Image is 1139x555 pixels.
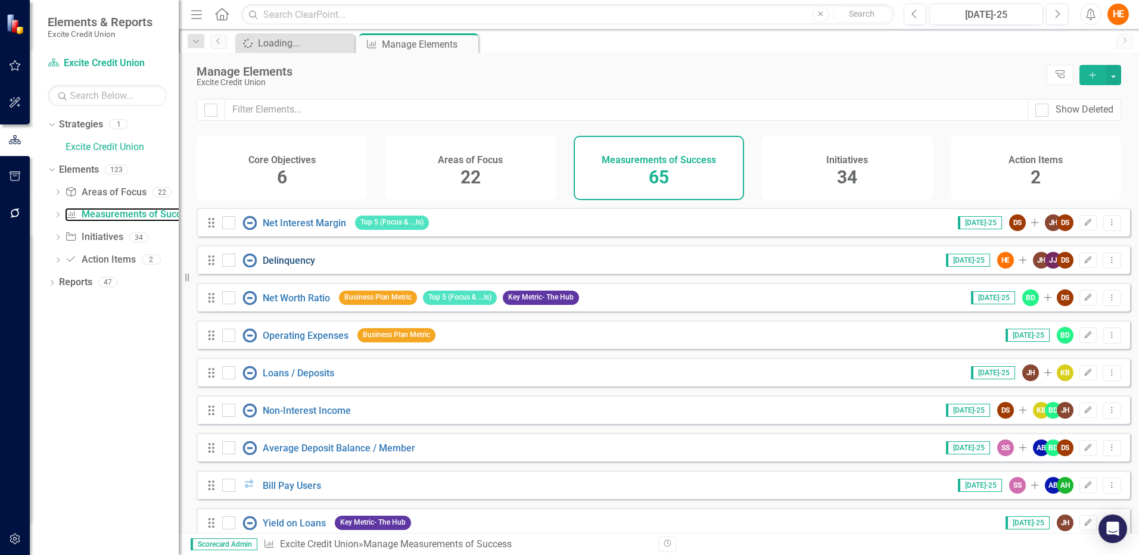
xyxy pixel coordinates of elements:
input: Search ClearPoint... [241,4,895,25]
div: DS [1057,214,1073,231]
span: 34 [837,167,857,188]
div: Excite Credit Union [197,78,1041,87]
div: AB [1033,439,1050,456]
span: Key Metric- The Hub [335,516,411,529]
button: HE [1107,4,1129,25]
button: Search [832,6,892,23]
div: [DATE]-25 [933,8,1039,22]
div: » Manage Measurements of Success [263,538,650,551]
div: Manage Elements [197,65,1041,78]
div: AH [1057,477,1073,494]
div: DS [1057,252,1073,269]
div: KB [1057,364,1073,381]
div: JJ [1045,252,1062,269]
div: Show Deleted [1056,103,1113,117]
div: 22 [153,187,172,197]
div: SS [997,439,1014,456]
span: [DATE]-25 [946,254,990,267]
div: 2 [142,255,161,265]
a: Reports [59,276,92,289]
span: Business Plan Metric [357,328,435,342]
a: Net Worth Ratio [263,292,330,304]
img: Within Range [242,478,257,492]
img: No Information [242,516,257,530]
div: AB [1045,477,1062,494]
small: Excite Credit Union [48,29,153,39]
span: 2 [1031,167,1041,188]
img: No Information [242,253,257,267]
span: 65 [649,167,669,188]
div: Open Intercom Messenger [1098,515,1127,543]
span: 22 [460,167,481,188]
a: Net Interest Margin [263,217,346,229]
img: No Information [242,403,257,417]
span: [DATE]-25 [946,404,990,417]
div: BD [1045,439,1062,456]
div: JH [1022,364,1039,381]
a: Delinquency [263,255,315,266]
div: KB [1033,402,1050,419]
input: Search Below... [48,85,167,106]
a: Operating Expenses [263,330,348,341]
a: Loading... [238,36,351,51]
div: BD [1045,402,1062,419]
a: Bill Pay Users [263,480,321,491]
span: 6 [277,167,287,188]
h4: Measurements of Success [602,155,716,166]
div: Loading... [258,36,351,51]
span: Elements & Reports [48,15,153,29]
div: BD [1057,327,1073,344]
div: DS [1009,214,1026,231]
div: 34 [129,232,148,242]
h4: Initiatives [826,155,868,166]
span: Search [849,9,875,18]
img: No Information [242,291,257,305]
h4: Core Objectives [248,155,316,166]
img: No Information [242,328,257,342]
span: Business Plan Metric [339,291,417,304]
button: [DATE]-25 [929,4,1043,25]
span: [DATE]-25 [958,479,1002,492]
span: Scorecard Admin [191,538,257,550]
div: DS [1057,289,1073,306]
img: No Information [242,441,257,455]
a: Initiatives [65,230,123,244]
a: Excite Credit Union [66,141,179,154]
a: Measurements of Success [65,208,195,222]
a: Yield on Loans [263,517,326,529]
a: Average Deposit Balance / Member [263,442,415,454]
span: [DATE]-25 [1006,329,1050,342]
div: JH [1057,402,1073,419]
div: JH [1033,252,1050,269]
a: Areas of Focus [65,186,146,199]
a: Elements [59,163,99,177]
img: ClearPoint Strategy [6,14,27,35]
span: Key Metric- The Hub [503,291,579,304]
a: Loans / Deposits [263,367,334,379]
div: SS [1009,477,1026,494]
img: No Information [242,366,257,380]
span: [DATE]-25 [958,216,1002,229]
div: BD [1022,289,1039,306]
div: 1 [109,120,128,130]
div: HE [997,252,1014,269]
span: Top 5 (Focus & ...ls) [355,216,429,229]
a: Excite Credit Union [280,538,359,550]
a: Strategies [59,118,103,132]
div: 47 [98,277,117,288]
h4: Action Items [1009,155,1063,166]
div: DS [997,402,1014,419]
span: [DATE]-25 [1006,516,1050,529]
a: Excite Credit Union [48,57,167,70]
span: [DATE]-25 [946,441,990,454]
div: 123 [105,164,128,174]
span: Top 5 (Focus & ...ls) [423,291,497,304]
div: Manage Elements [382,37,475,52]
div: JH [1057,515,1073,531]
a: Action Items [65,253,135,267]
span: [DATE]-25 [971,291,1015,304]
input: Filter Elements... [225,99,1028,121]
div: DS [1057,439,1073,456]
span: [DATE]-25 [971,366,1015,379]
